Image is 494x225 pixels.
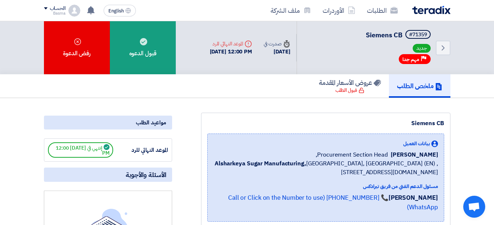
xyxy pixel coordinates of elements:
div: [DATE] 12:00 PM [210,48,252,56]
span: Siemens CB [366,30,402,40]
img: Teradix logo [412,6,450,14]
div: الموعد النهائي للرد [210,40,252,48]
h5: Siemens CB [366,30,432,40]
span: بيانات العميل [403,140,430,147]
a: ملف الشركة [265,2,317,19]
span: إنتهي في [DATE] 12:00 PM [48,142,113,158]
div: مسئول الدعم الفني من فريق تيرادكس [213,183,438,190]
h5: ملخص الطلب [397,82,442,90]
button: English [104,5,136,16]
span: مهم جدا [402,56,419,63]
div: الموعد النهائي للرد [113,146,168,154]
strong: [PERSON_NAME] [389,193,438,202]
a: 📞 [PHONE_NUMBER] (Call or Click on the Number to use WhatsApp) [228,193,438,212]
span: [GEOGRAPHIC_DATA], [GEOGRAPHIC_DATA] (EN) ,[STREET_ADDRESS][DOMAIN_NAME] [213,159,438,177]
a: الأوردرات [317,2,361,19]
div: [DATE] [264,48,290,56]
div: رفض الدعوة [44,21,110,74]
div: قبول الطلب [335,87,364,94]
div: Basma [44,11,66,15]
span: جديد [413,44,431,53]
span: الأسئلة والأجوبة [126,170,166,179]
span: Procurement Section Head, [316,150,388,159]
a: الطلبات [361,2,404,19]
img: profile_test.png [68,5,80,16]
span: [PERSON_NAME] [391,150,438,159]
b: Alsharkeya Sugar Manufacturing, [215,159,306,168]
div: الحساب [50,5,66,12]
span: English [108,8,124,14]
div: صدرت في [264,40,290,48]
h5: عروض الأسعار المقدمة [319,78,381,87]
a: ملخص الطلب [389,74,450,98]
div: #71359 [409,32,427,37]
div: مواعيد الطلب [44,116,172,130]
div: Siemens CB [207,119,444,128]
a: عروض الأسعار المقدمة قبول الطلب [311,74,389,98]
div: قبول الدعوه [110,21,176,74]
div: Open chat [463,196,485,218]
